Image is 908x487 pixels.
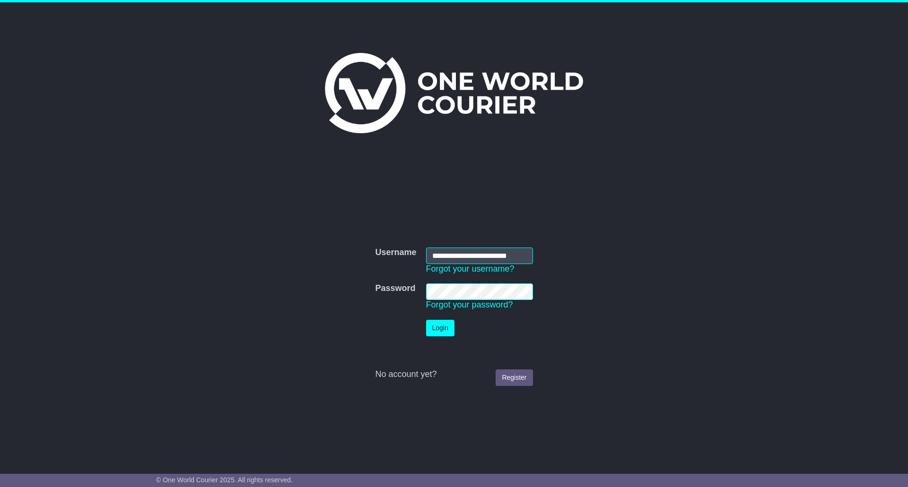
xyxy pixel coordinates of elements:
label: Password [375,283,415,294]
label: Username [375,248,416,258]
span: © One World Courier 2025. All rights reserved. [156,476,293,484]
div: No account yet? [375,369,533,380]
a: Forgot your password? [426,300,513,309]
a: Register [496,369,533,386]
button: Login [426,320,454,336]
img: One World [325,53,583,133]
a: Forgot your username? [426,264,515,273]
